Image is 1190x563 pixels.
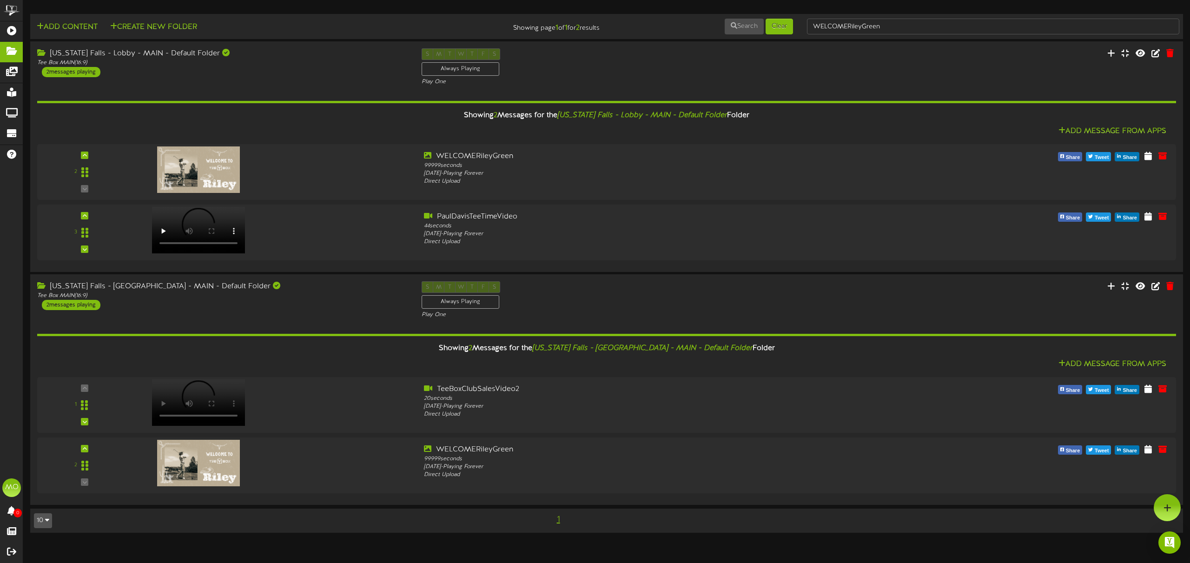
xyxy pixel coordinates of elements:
[1158,531,1181,554] div: Open Intercom Messenger
[1064,152,1082,163] span: Share
[1086,152,1111,161] button: Tweet
[1093,385,1111,396] span: Tweet
[576,24,580,32] strong: 2
[1064,213,1082,223] span: Share
[424,384,885,395] div: TeeBoxClubSalesVideo2
[1115,445,1139,455] button: Share
[424,230,885,238] div: [DATE] - Playing Forever
[424,455,885,463] div: 99999 seconds
[1058,445,1083,455] button: Share
[1121,446,1139,456] span: Share
[469,344,472,352] span: 2
[1086,445,1111,455] button: Tweet
[1093,446,1111,456] span: Tweet
[37,281,408,292] div: [US_STATE] Falls - [GEOGRAPHIC_DATA] - MAIN - Default Folder
[34,21,100,33] button: Add Content
[157,440,240,486] img: e9a2aeab-c95d-4ddc-a7be-20f36b425cf9.png
[424,212,885,222] div: PaulDavisTeeTimeVideo
[1058,152,1083,161] button: Share
[424,471,885,479] div: Direct Upload
[37,292,408,300] div: Tee Box MAIN ( 16:9 )
[424,178,885,185] div: Direct Upload
[1056,126,1169,137] button: Add Message From Apps
[1121,213,1139,223] span: Share
[42,67,100,77] div: 2 messages playing
[424,463,885,471] div: [DATE] - Playing Forever
[1121,152,1139,163] span: Share
[1121,385,1139,396] span: Share
[424,162,885,170] div: 99999 seconds
[725,19,764,34] button: Search
[30,338,1183,358] div: Showing Messages for the Folder
[424,238,885,246] div: Direct Upload
[1086,212,1111,222] button: Tweet
[424,403,885,411] div: [DATE] - Playing Forever
[2,478,21,497] div: MO
[424,411,885,418] div: Direct Upload
[532,344,753,352] i: [US_STATE] Falls - [GEOGRAPHIC_DATA] - MAIN - Default Folder
[766,19,793,34] button: Clear
[1058,212,1083,222] button: Share
[157,146,240,193] img: e9a2aeab-c95d-4ddc-a7be-20f36b425cf9.png
[424,151,885,162] div: WELCOMERileyGreen
[34,513,52,528] button: 10
[555,515,562,525] span: 1
[1115,152,1139,161] button: Share
[1056,358,1169,370] button: Add Message From Apps
[424,222,885,230] div: 44 seconds
[1115,212,1139,222] button: Share
[13,509,22,517] span: 0
[1064,385,1082,396] span: Share
[422,62,499,76] div: Always Playing
[422,311,792,319] div: Play One
[30,106,1183,126] div: Showing Messages for the Folder
[37,59,408,67] div: Tee Box MAIN ( 16:9 )
[424,395,885,403] div: 20 seconds
[807,19,1179,34] input: -- Search Folders by Name --
[494,111,497,119] span: 2
[565,24,568,32] strong: 1
[1086,385,1111,394] button: Tweet
[42,300,100,310] div: 2 messages playing
[37,48,408,59] div: [US_STATE] Falls - Lobby - MAIN - Default Folder
[424,170,885,178] div: [DATE] - Playing Forever
[1093,213,1111,223] span: Tweet
[1093,152,1111,163] span: Tweet
[422,295,499,309] div: Always Playing
[422,78,792,86] div: Play One
[1058,385,1083,394] button: Share
[413,18,607,33] div: Showing page of for results
[1064,446,1082,456] span: Share
[557,111,727,119] i: [US_STATE] Falls - Lobby - MAIN - Default Folder
[555,24,558,32] strong: 1
[107,21,200,33] button: Create New Folder
[424,444,885,455] div: WELCOMERileyGreen
[1115,385,1139,394] button: Share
